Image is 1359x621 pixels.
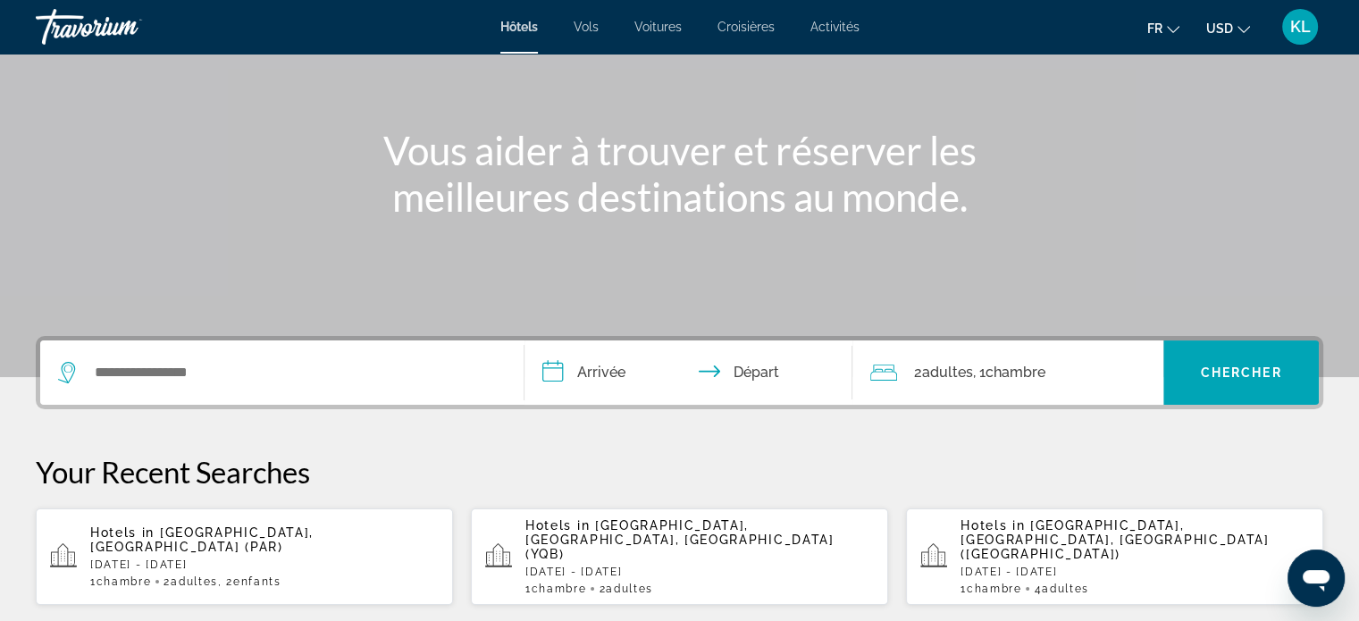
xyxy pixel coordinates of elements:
span: USD [1206,21,1233,36]
a: Hôtels [500,20,538,34]
span: Hotels in [961,518,1025,533]
span: fr [1147,21,1162,36]
span: 2 [599,583,652,595]
a: Croisières [717,20,775,34]
button: Check in and out dates [524,340,853,405]
span: 1 [90,575,151,588]
button: Hotels in [GEOGRAPHIC_DATA], [GEOGRAPHIC_DATA] (PAR)[DATE] - [DATE]1Chambre2Adultes, 2Enfants [36,508,453,606]
span: , 1 [972,360,1044,385]
span: 4 [1034,583,1088,595]
p: [DATE] - [DATE] [90,558,439,571]
span: Enfants [233,575,281,588]
span: Hotels in [90,525,155,540]
span: KL [1290,18,1311,36]
span: 1 [961,583,1021,595]
p: Your Recent Searches [36,454,1323,490]
span: Hotels in [525,518,590,533]
span: 2 [164,575,217,588]
a: Vols [574,20,599,34]
span: Chambre [96,575,152,588]
h1: Vous aider à trouver et réserver les meilleures destinations au monde. [345,127,1015,220]
a: Activités [810,20,860,34]
span: [GEOGRAPHIC_DATA], [GEOGRAPHIC_DATA], [GEOGRAPHIC_DATA] ([GEOGRAPHIC_DATA]) [961,518,1269,561]
button: Travelers: 2 adults, 0 children [852,340,1163,405]
button: User Menu [1277,8,1323,46]
a: Voitures [634,20,682,34]
span: Adultes [171,575,218,588]
button: Change currency [1206,15,1250,41]
span: Adultes [606,583,653,595]
span: Adultes [1042,583,1089,595]
button: Hotels in [GEOGRAPHIC_DATA], [GEOGRAPHIC_DATA], [GEOGRAPHIC_DATA] (YQB)[DATE] - [DATE]1Chambre2Ad... [471,508,888,606]
p: [DATE] - [DATE] [961,566,1309,578]
span: Chambre [985,364,1044,381]
div: Search widget [40,340,1319,405]
span: [GEOGRAPHIC_DATA], [GEOGRAPHIC_DATA] (PAR) [90,525,314,554]
button: Chercher [1163,340,1319,405]
iframe: Bouton de lancement de la fenêtre de messagerie [1288,550,1345,607]
span: [GEOGRAPHIC_DATA], [GEOGRAPHIC_DATA], [GEOGRAPHIC_DATA] (YQB) [525,518,834,561]
button: Change language [1147,15,1179,41]
span: Chambre [532,583,587,595]
a: Travorium [36,4,214,50]
span: Chambre [967,583,1022,595]
span: , 2 [218,575,281,588]
span: Chercher [1201,365,1282,380]
span: 2 [913,360,972,385]
button: Hotels in [GEOGRAPHIC_DATA], [GEOGRAPHIC_DATA], [GEOGRAPHIC_DATA] ([GEOGRAPHIC_DATA])[DATE] - [DA... [906,508,1323,606]
p: [DATE] - [DATE] [525,566,874,578]
span: 1 [525,583,586,595]
span: Adultes [921,364,972,381]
